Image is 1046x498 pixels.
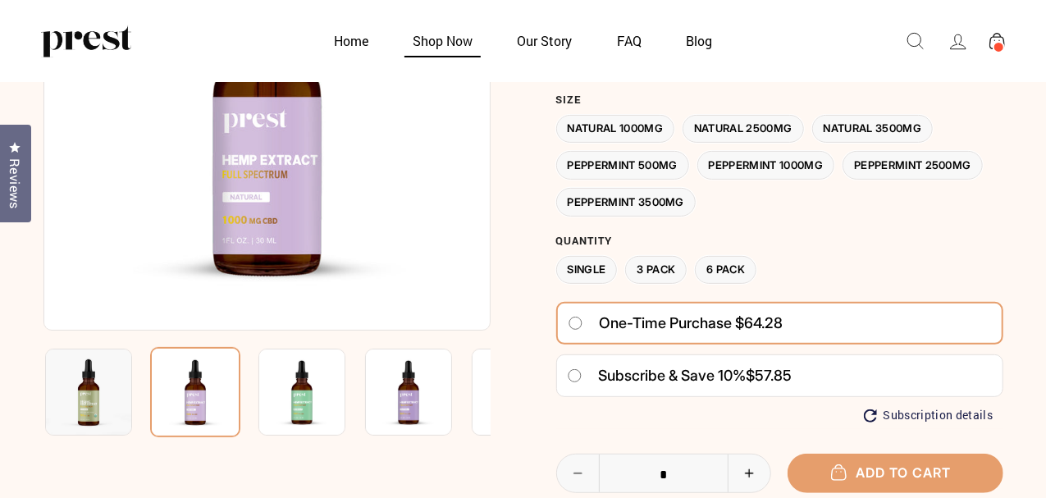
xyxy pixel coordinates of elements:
[556,256,618,285] label: Single
[556,188,697,217] label: Peppermint 3500MG
[556,235,1003,248] label: Quantity
[472,349,559,436] img: CBD HEMP OIL 1 Ingredient
[313,25,733,57] ul: Primary
[884,409,993,423] span: Subscription details
[600,308,783,338] span: One-time purchase $64.28
[599,367,747,384] span: Subscribe & save 10%
[683,115,804,144] label: Natural 2500MG
[812,115,934,144] label: Natural 3500MG
[596,25,662,57] a: FAQ
[747,367,792,384] span: $57.85
[556,151,689,180] label: Peppermint 500MG
[843,151,983,180] label: Peppermint 2500MG
[864,409,993,423] button: Subscription details
[728,455,770,492] button: Increase item quantity by one
[695,256,756,285] label: 6 Pack
[313,25,389,57] a: Home
[365,349,452,436] img: CBD HEMP OIL 1 Ingredient
[567,369,582,382] input: Subscribe & save 10%$57.85
[839,464,951,481] span: Add to cart
[625,256,687,285] label: 3 Pack
[41,25,131,57] img: PREST ORGANICS
[497,25,593,57] a: Our Story
[788,454,1003,492] button: Add to cart
[568,317,583,330] input: One-time purchase $64.28
[4,158,25,209] span: Reviews
[556,115,675,144] label: Natural 1000MG
[697,151,835,180] label: Peppermint 1000MG
[665,25,733,57] a: Blog
[150,347,240,437] img: CBD HEMP OIL 1 Ingredient
[45,349,132,436] img: CBD HEMP OIL 1 Ingredient
[557,455,600,492] button: Reduce item quantity by one
[557,455,771,494] input: quantity
[392,25,493,57] a: Shop Now
[258,349,345,436] img: CBD HEMP OIL 1 Ingredient
[556,94,1003,107] label: Size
